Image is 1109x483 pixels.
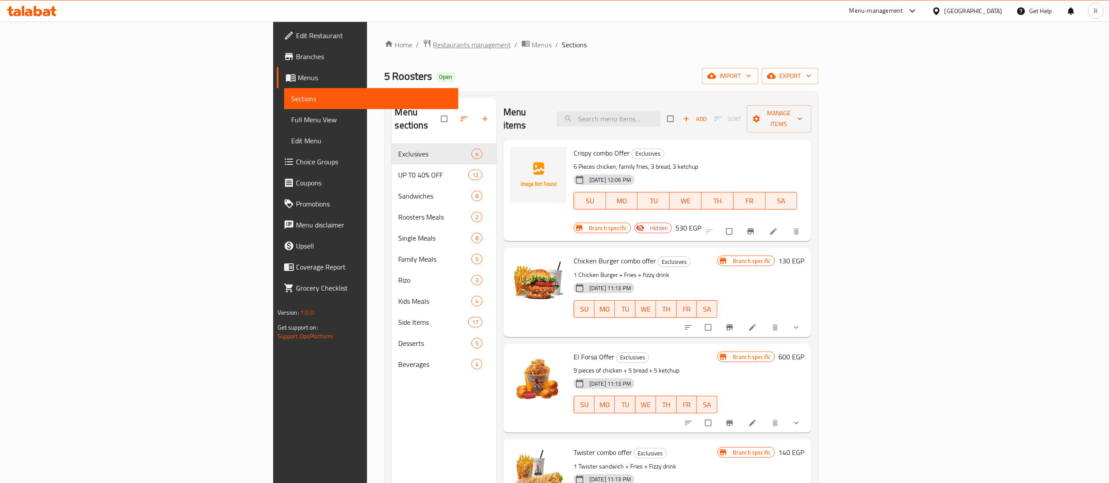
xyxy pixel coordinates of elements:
[632,149,664,159] span: Exclusives
[658,257,690,267] span: Exclusives
[277,46,458,67] a: Branches
[399,359,471,369] div: Beverages
[702,68,758,84] button: import
[681,112,709,126] button: Add
[471,233,482,243] div: items
[296,241,451,251] span: Upsell
[532,39,552,50] span: Menus
[766,413,787,433] button: delete
[766,192,798,210] button: SA
[660,303,673,316] span: TH
[277,151,458,172] a: Choice Groups
[423,39,511,50] a: Restaurants management
[277,235,458,256] a: Upsell
[503,106,546,132] h2: Menu items
[697,396,717,413] button: SA
[291,93,451,104] span: Sections
[747,105,811,132] button: Manage items
[475,109,496,128] button: Add section
[472,150,482,158] span: 4
[277,193,458,214] a: Promotions
[392,140,496,378] nav: Menu sections
[399,317,468,327] span: Side Items
[754,108,804,130] span: Manage items
[284,109,458,130] a: Full Menu View
[277,277,458,298] a: Grocery Checklist
[720,413,741,433] button: Branch-specific-item
[296,51,451,62] span: Branches
[617,352,649,362] span: Exclusives
[472,360,482,369] span: 4
[675,222,701,234] h6: 530 EGP
[296,30,451,41] span: Edit Restaurant
[638,192,670,210] button: TU
[635,300,656,318] button: WE
[670,192,702,210] button: WE
[748,419,759,427] a: Edit menu item
[729,257,774,265] span: Branch specific
[277,172,458,193] a: Coupons
[574,461,717,472] p: 1 Twister sandwich + Fries + Fizzy drink
[729,353,774,361] span: Branch specific
[585,224,631,232] span: Branch specific
[574,161,797,172] p: 6 Pieces chicken, family fries, 3 bread, 3 ketchup
[792,323,801,332] svg: Show Choices
[639,398,653,411] span: WE
[618,303,632,316] span: TU
[787,318,808,337] button: show more
[677,396,697,413] button: FR
[762,68,818,84] button: export
[392,354,496,375] div: Beverages4
[574,396,595,413] button: SU
[574,192,606,210] button: SU
[521,39,552,50] a: Menus
[278,307,299,318] span: Version:
[700,398,714,411] span: SA
[469,318,482,327] span: 17
[392,270,496,291] div: Rizo3
[433,39,511,50] span: Restaurants management
[635,396,656,413] button: WE
[656,396,677,413] button: TH
[510,255,567,311] img: Chicken Burger combo offer
[399,149,471,159] span: Exclusives
[472,192,482,200] span: 8
[291,114,451,125] span: Full Menu View
[729,448,774,457] span: Branch specific
[679,413,700,433] button: sort-choices
[680,303,694,316] span: FR
[392,164,496,185] div: UP T0 40% OFF12
[472,213,482,221] span: 2
[471,191,482,201] div: items
[945,6,1002,16] div: [GEOGRAPHIC_DATA]
[578,303,591,316] span: SU
[392,249,496,270] div: Family Meals5
[399,212,471,222] div: Roosters Meals
[472,339,482,348] span: 5
[510,147,567,203] img: Crispy combo Offer
[616,352,649,363] div: Exclusives
[681,112,709,126] span: Add item
[574,300,595,318] button: SU
[399,191,471,201] span: Sandwiches
[680,398,694,411] span: FR
[792,419,801,427] svg: Show Choices
[709,112,747,126] span: Select section first
[399,338,471,348] span: Desserts
[472,255,482,263] span: 5
[471,296,482,306] div: items
[468,317,482,327] div: items
[766,318,787,337] button: delete
[296,199,451,209] span: Promotions
[277,67,458,88] a: Menus
[615,300,635,318] button: TU
[399,233,471,243] div: Single Meals
[610,195,635,207] span: MO
[615,396,635,413] button: TU
[399,296,471,306] span: Kids Meals
[556,39,559,50] li: /
[392,206,496,227] div: Roosters Meals2
[392,312,496,333] div: Side Items17
[741,222,762,241] button: Branch-specific-item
